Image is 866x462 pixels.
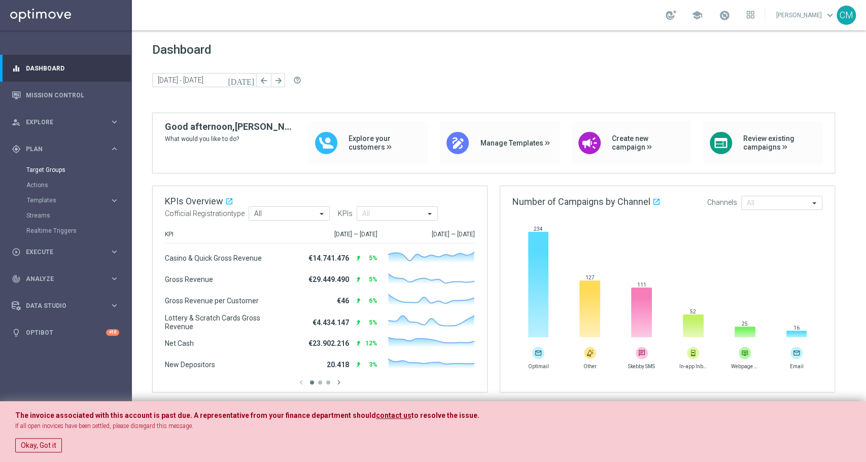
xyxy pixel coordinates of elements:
[26,227,106,235] a: Realtime Triggers
[15,422,851,431] p: If all open inovices have been settled, please disregard this message.
[26,146,110,152] span: Plan
[11,64,120,73] button: equalizer Dashboard
[837,6,856,25] div: CM
[26,166,106,174] a: Target Groups
[15,438,62,452] button: Okay, Got it
[691,10,703,21] span: school
[106,329,119,336] div: +10
[26,162,131,177] div: Target Groups
[12,118,110,127] div: Explore
[11,91,120,99] button: Mission Control
[26,276,110,282] span: Analyze
[411,411,479,419] span: to resolve the issue.
[376,411,411,420] a: contact us
[26,223,131,238] div: Realtime Triggers
[12,64,21,73] i: equalizer
[26,82,119,109] a: Mission Control
[11,248,120,256] button: play_circle_outline Execute keyboard_arrow_right
[110,274,119,283] i: keyboard_arrow_right
[15,411,376,419] span: The invoice associated with this account is past due. A representative from your finance departme...
[12,301,110,310] div: Data Studio
[26,177,131,193] div: Actions
[27,197,110,203] div: Templates
[26,181,106,189] a: Actions
[775,8,837,23] a: [PERSON_NAME]keyboard_arrow_down
[110,196,119,205] i: keyboard_arrow_right
[12,274,110,283] div: Analyze
[12,118,21,127] i: person_search
[26,193,131,208] div: Templates
[12,247,21,257] i: play_circle_outline
[12,145,110,154] div: Plan
[12,247,110,257] div: Execute
[26,319,106,346] a: Optibot
[26,55,119,82] a: Dashboard
[26,196,120,204] button: Templates keyboard_arrow_right
[11,145,120,153] button: gps_fixed Plan keyboard_arrow_right
[12,328,21,337] i: lightbulb
[11,118,120,126] button: person_search Explore keyboard_arrow_right
[824,10,836,21] span: keyboard_arrow_down
[110,117,119,127] i: keyboard_arrow_right
[26,211,106,220] a: Streams
[26,303,110,309] span: Data Studio
[12,145,21,154] i: gps_fixed
[11,275,120,283] button: track_changes Analyze keyboard_arrow_right
[26,249,110,255] span: Execute
[12,274,21,283] i: track_changes
[110,144,119,154] i: keyboard_arrow_right
[12,82,119,109] div: Mission Control
[26,119,110,125] span: Explore
[12,319,119,346] div: Optibot
[11,329,120,337] button: lightbulb Optibot +10
[12,55,119,82] div: Dashboard
[110,301,119,310] i: keyboard_arrow_right
[110,247,119,257] i: keyboard_arrow_right
[27,197,99,203] span: Templates
[26,208,131,223] div: Streams
[11,302,120,310] button: Data Studio keyboard_arrow_right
